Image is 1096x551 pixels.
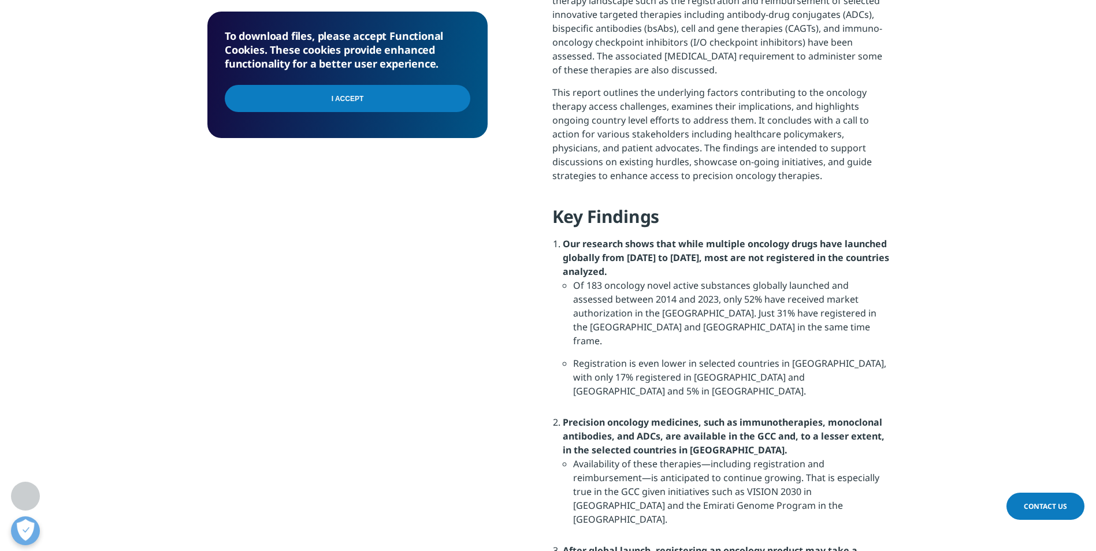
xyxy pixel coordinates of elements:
li: Availability of these therapies—including registration and reimbursement—is anticipated to contin... [573,457,889,535]
strong: Our research shows that while multiple oncology drugs have launched globally from [DATE] to [DATE... [563,237,889,278]
input: I Accept [225,85,470,112]
li: Registration is even lower in selected countries in [GEOGRAPHIC_DATA], with only 17% registered i... [573,356,889,407]
p: This report outlines the underlying factors contributing to the oncology therapy access challenge... [552,85,889,191]
span: Contact Us [1024,501,1067,511]
button: Open Preferences [11,516,40,545]
li: Of 183 oncology novel active substances globally launched and assessed between 2014 and 2023, onl... [573,278,889,356]
h4: Key Findings [552,205,889,237]
h5: To download files, please accept Functional Cookies. These cookies provide enhanced functionality... [225,29,470,70]
a: Contact Us [1006,493,1084,520]
strong: Precision oncology medicines, such as immunotherapies, monoclonal antibodies, and ADCs, are avail... [563,416,885,456]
